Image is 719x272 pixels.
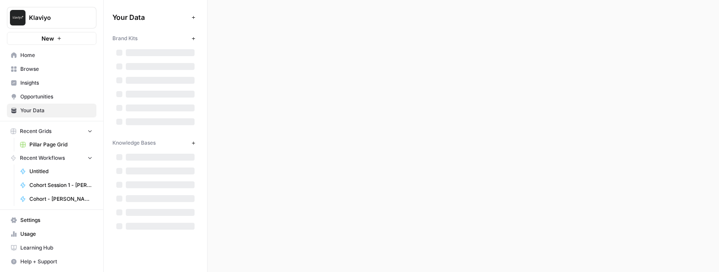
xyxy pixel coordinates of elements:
[20,154,65,162] span: Recent Workflows
[7,125,96,138] button: Recent Grids
[7,62,96,76] a: Browse
[7,152,96,164] button: Recent Workflows
[10,10,26,25] img: Klaviyo Logo
[29,168,93,175] span: Untitled
[7,48,96,62] a: Home
[16,178,96,192] a: Cohort Session 1 - [PERSON_NAME] workflow 1
[20,230,93,238] span: Usage
[7,227,96,241] a: Usage
[20,65,93,73] span: Browse
[7,255,96,269] button: Help + Support
[7,104,96,117] a: Your Data
[20,244,93,252] span: Learning Hub
[16,138,96,152] a: Pillar Page Grid
[20,216,93,224] span: Settings
[7,76,96,90] a: Insights
[20,258,93,266] span: Help + Support
[42,34,54,43] span: New
[20,51,93,59] span: Home
[20,79,93,87] span: Insights
[16,192,96,206] a: Cohort - [PERSON_NAME] - Blog hero image generation
[112,12,188,22] span: Your Data
[20,93,93,101] span: Opportunities
[7,213,96,227] a: Settings
[29,13,81,22] span: Klaviyo
[7,241,96,255] a: Learning Hub
[20,127,51,135] span: Recent Grids
[7,32,96,45] button: New
[16,164,96,178] a: Untitled
[29,181,93,189] span: Cohort Session 1 - [PERSON_NAME] workflow 1
[112,139,156,147] span: Knowledge Bases
[20,107,93,114] span: Your Data
[7,7,96,28] button: Workspace: Klaviyo
[29,141,93,149] span: Pillar Page Grid
[29,195,93,203] span: Cohort - [PERSON_NAME] - Blog hero image generation
[112,35,137,42] span: Brand Kits
[7,90,96,104] a: Opportunities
